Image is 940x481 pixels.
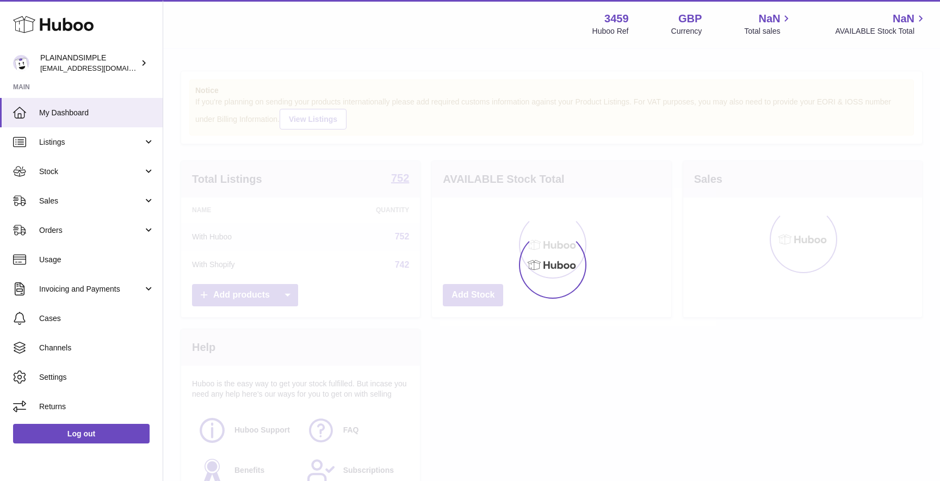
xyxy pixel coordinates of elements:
[13,424,150,443] a: Log out
[40,53,138,73] div: PLAINANDSIMPLE
[39,313,154,324] span: Cases
[39,284,143,294] span: Invoicing and Payments
[835,11,927,36] a: NaN AVAILABLE Stock Total
[13,55,29,71] img: duco@plainandsimple.com
[39,166,143,177] span: Stock
[39,108,154,118] span: My Dashboard
[744,11,793,36] a: NaN Total sales
[604,11,629,26] strong: 3459
[744,26,793,36] span: Total sales
[758,11,780,26] span: NaN
[39,255,154,265] span: Usage
[592,26,629,36] div: Huboo Ref
[39,402,154,412] span: Returns
[39,225,143,236] span: Orders
[671,26,702,36] div: Currency
[835,26,927,36] span: AVAILABLE Stock Total
[39,196,143,206] span: Sales
[678,11,702,26] strong: GBP
[39,137,143,147] span: Listings
[39,343,154,353] span: Channels
[39,372,154,383] span: Settings
[40,64,160,72] span: [EMAIL_ADDRESS][DOMAIN_NAME]
[893,11,914,26] span: NaN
